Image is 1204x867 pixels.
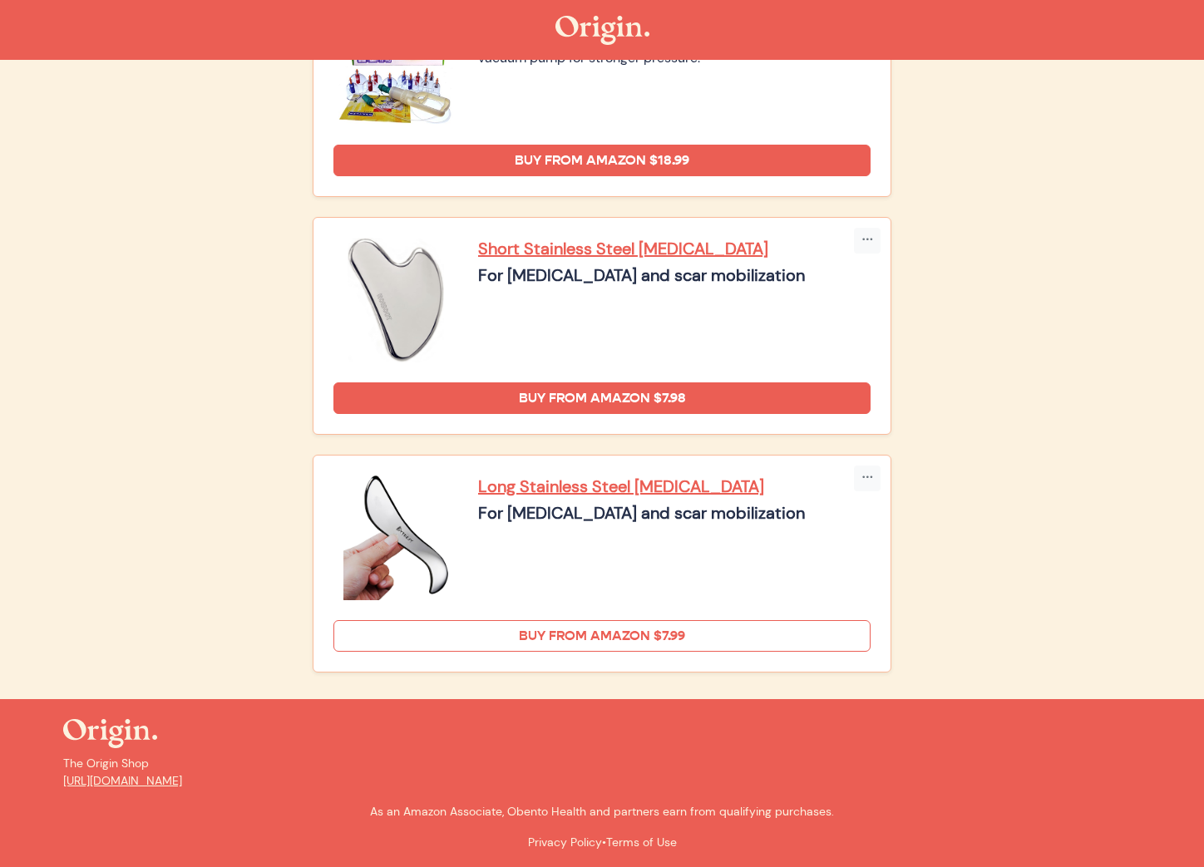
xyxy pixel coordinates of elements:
[333,620,871,652] a: Buy from Amazon $7.99
[63,803,1141,820] p: As an Amazon Associate, Obento Health and partners earn from qualifying purchases.
[333,145,871,176] a: Buy from Amazon $18.99
[63,773,182,788] a: [URL][DOMAIN_NAME]
[606,835,677,850] a: Terms of Use
[63,834,1141,851] p: •
[478,266,871,285] p: For [MEDICAL_DATA] and scar mobilization
[63,755,1141,790] p: The Origin Shop
[528,835,602,850] a: Privacy Policy
[478,504,871,523] p: For [MEDICAL_DATA] and scar mobilization
[333,382,871,414] a: Buy from Amazon $7.98
[63,719,157,748] img: The Origin Shop
[333,475,458,600] img: Long Stainless Steel Gua Sha
[555,16,649,45] img: The Origin Shop
[333,238,458,362] img: Short Stainless Steel Gua Sha
[478,238,871,259] a: Short Stainless Steel [MEDICAL_DATA]
[478,475,871,497] a: Long Stainless Steel [MEDICAL_DATA]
